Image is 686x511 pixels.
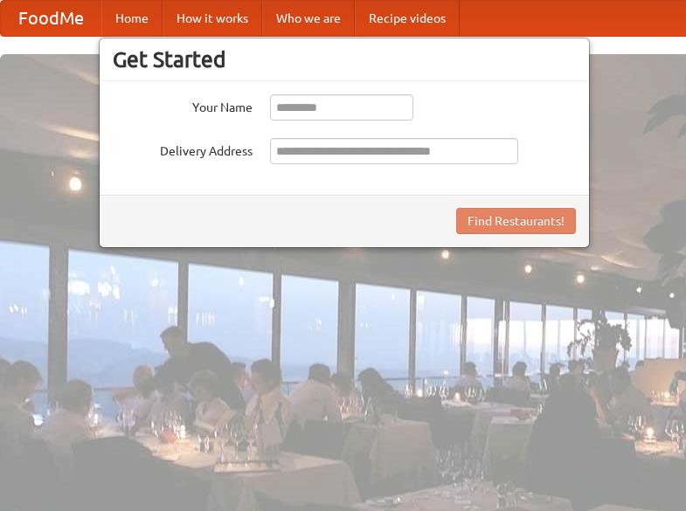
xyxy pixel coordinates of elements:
[113,138,253,160] label: Delivery Address
[262,1,355,36] a: Who we are
[101,1,163,36] a: Home
[1,1,101,36] a: FoodMe
[456,208,576,234] button: Find Restaurants!
[113,46,576,73] h3: Get Started
[113,94,253,116] label: Your Name
[163,1,262,36] a: How it works
[355,1,460,36] a: Recipe videos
